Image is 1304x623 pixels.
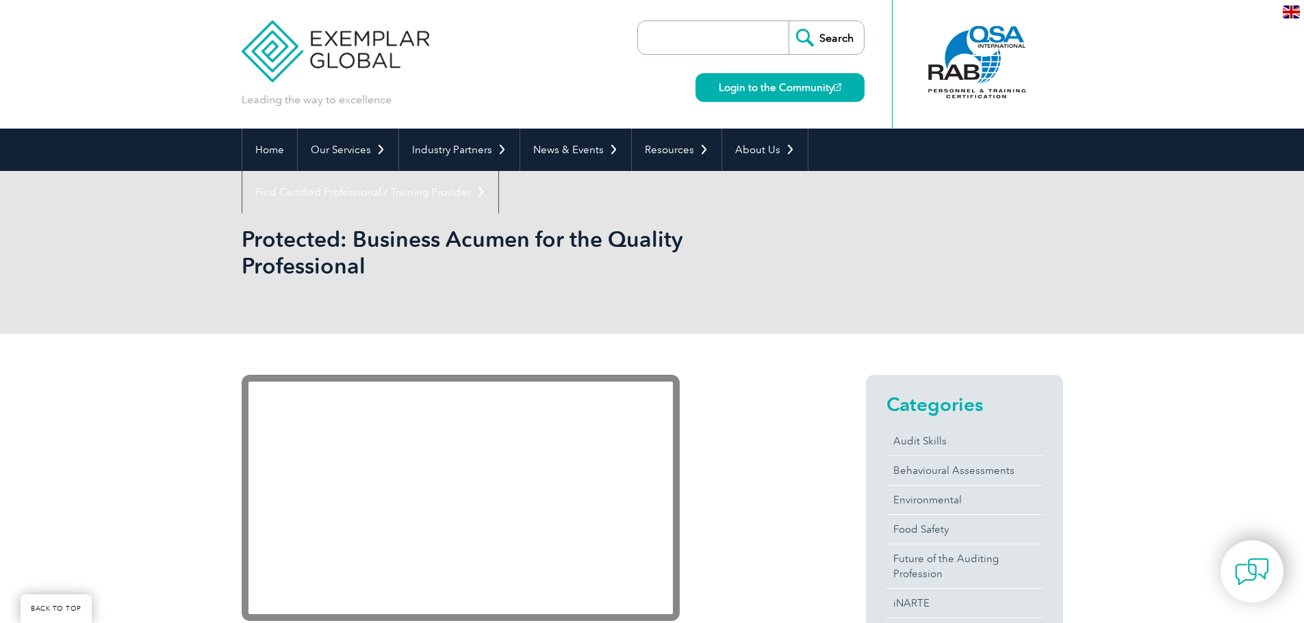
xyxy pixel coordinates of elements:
[242,171,498,213] a: Find Certified Professional / Training Provider
[1283,5,1300,18] img: en
[886,427,1043,455] a: Audit Skills
[399,129,520,171] a: Industry Partners
[789,21,864,54] input: Search
[886,486,1043,514] a: Environmental
[1235,555,1269,589] img: contact-chat.png
[242,129,297,171] a: Home
[242,92,392,107] p: Leading the way to excellence
[298,129,398,171] a: Our Services
[886,393,1043,415] h2: Categories
[886,544,1043,588] a: Future of the Auditing Profession
[834,83,841,91] img: open_square.png
[886,515,1043,544] a: Food Safety
[722,129,808,171] a: About Us
[632,129,721,171] a: Resources
[242,375,680,621] iframe: YouTube video player
[242,226,767,279] h1: Protected: Business Acumen for the Quality Professional
[695,73,865,102] a: Login to the Community
[21,594,92,623] a: BACK TO TOP
[886,589,1043,618] a: iNARTE
[886,456,1043,485] a: Behavioural Assessments
[520,129,631,171] a: News & Events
